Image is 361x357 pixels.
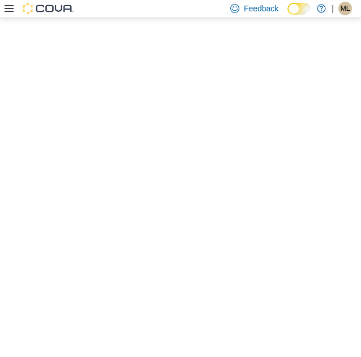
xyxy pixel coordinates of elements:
[341,2,350,15] span: ML
[287,3,311,15] input: Dark Mode
[338,2,352,15] div: Michael Langburt
[23,3,74,14] img: Cova
[332,2,334,15] p: |
[244,3,278,14] span: Feedback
